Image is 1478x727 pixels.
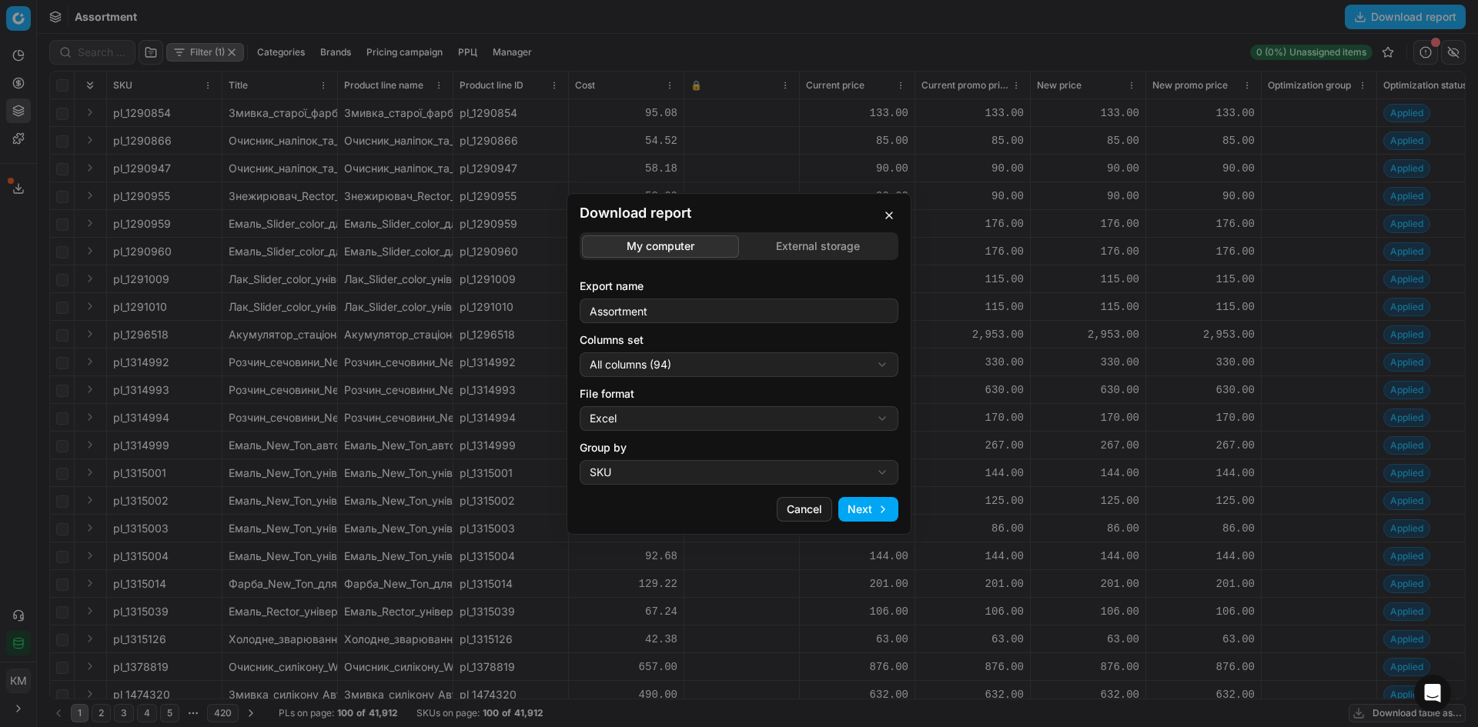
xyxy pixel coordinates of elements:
label: Columns set [580,332,898,348]
h2: Download report [580,206,898,220]
button: External storage [739,235,896,257]
button: Cancel [777,497,832,522]
button: Next [838,497,898,522]
label: File format [580,386,898,402]
label: Group by [580,440,898,455]
label: Export name [580,278,898,294]
button: My computer [582,235,739,257]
